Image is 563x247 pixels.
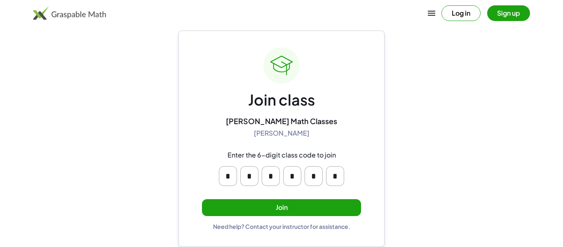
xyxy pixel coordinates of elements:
input: Please enter OTP character 3 [262,166,280,186]
div: [PERSON_NAME] Math Classes [226,116,337,126]
input: Please enter OTP character 6 [326,166,344,186]
button: Sign up [487,5,530,21]
div: Join class [248,90,315,110]
input: Please enter OTP character 2 [240,166,258,186]
input: Please enter OTP character 4 [283,166,301,186]
div: Need help? Contact your instructor for assistance. [213,223,350,230]
button: Join [202,199,361,216]
div: Enter the 6-digit class code to join [228,151,336,160]
input: Please enter OTP character 5 [305,166,323,186]
button: Log in [441,5,481,21]
input: Please enter OTP character 1 [219,166,237,186]
div: [PERSON_NAME] [254,129,310,138]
